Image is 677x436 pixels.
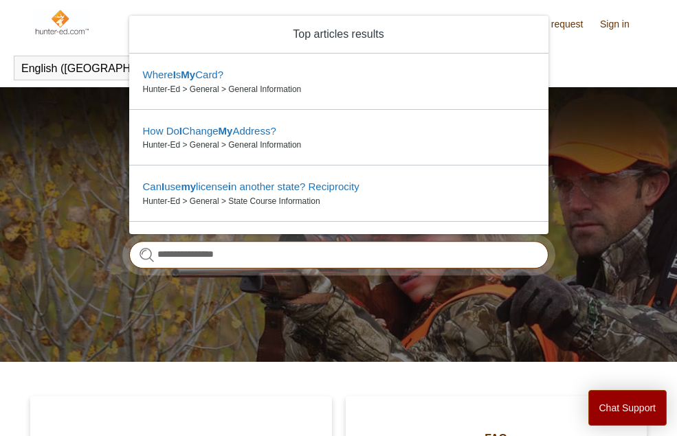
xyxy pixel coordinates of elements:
button: Chat Support [588,390,667,426]
zd-autocomplete-title-multibrand: Suggested result 3 Can I use my license in another state? Reciprocity [143,181,359,195]
img: 01HZPCYR30PPJAEEB9XZ5RGHQY [487,14,507,35]
zd-autocomplete-breadcrumbs-multibrand: Hunter-Ed > General > General Information [143,83,535,95]
img: Hunter-Ed Help Center home page [34,8,89,36]
zd-autocomplete-breadcrumbs-multibrand: Hunter-Ed > General > State Course Information [143,195,535,207]
em: my [181,181,196,192]
button: English ([GEOGRAPHIC_DATA]) [21,62,190,75]
a: Sign in [600,17,643,32]
em: I [179,125,182,137]
em: I [162,181,164,192]
a: Submit a request [511,17,597,32]
em: My [181,69,195,80]
em: I [173,69,176,80]
zd-autocomplete-title-multibrand: Suggested result 2 How Do I Change My Address? [143,125,276,139]
em: My [219,125,233,137]
zd-autocomplete-title-multibrand: Suggested result 1 Where Is My Card? [143,69,224,83]
input: Search [129,241,548,268]
zd-autocomplete-header: Top articles results [129,16,548,54]
zd-autocomplete-breadcrumbs-multibrand: Hunter-Ed > General > General Information [143,139,535,151]
em: i [228,181,231,192]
